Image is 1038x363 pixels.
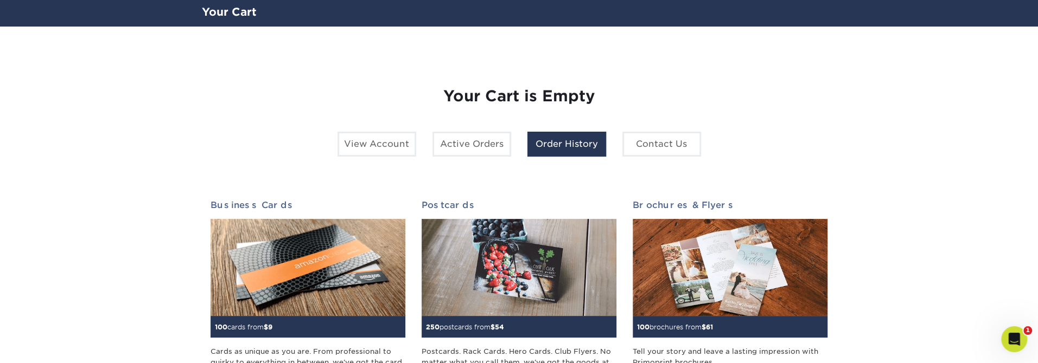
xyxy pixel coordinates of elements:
[491,323,495,331] span: $
[422,200,616,210] h2: Postcards
[426,323,440,331] span: 250
[215,323,272,331] small: cards from
[211,219,405,316] img: Business Cards
[432,132,511,157] a: Active Orders
[637,323,649,331] span: 100
[637,323,713,331] small: brochures from
[422,219,616,316] img: Postcards
[337,132,416,157] a: View Account
[264,323,268,331] span: $
[426,323,504,331] small: postcards from
[706,323,713,331] span: 61
[211,200,405,210] h2: Business Cards
[268,323,272,331] span: 9
[202,5,257,18] a: Your Cart
[633,200,827,210] h2: Brochures & Flyers
[622,132,701,157] a: Contact Us
[1023,326,1032,335] span: 1
[1001,326,1027,352] iframe: Intercom live chat
[495,323,504,331] span: 54
[527,132,606,157] a: Order History
[633,219,827,316] img: Brochures & Flyers
[215,323,227,331] span: 100
[702,323,706,331] span: $
[211,87,828,106] h1: Your Cart is Empty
